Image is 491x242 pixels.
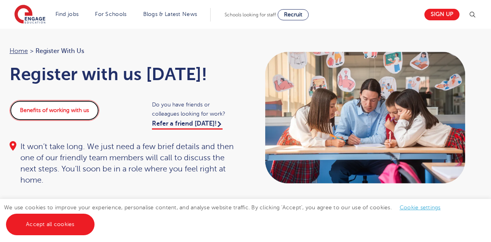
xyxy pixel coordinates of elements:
[35,46,84,56] span: Register with us
[278,9,309,20] a: Recruit
[10,64,238,84] h1: Register with us [DATE]!
[14,5,45,25] img: Engage Education
[152,100,238,118] span: Do you have friends or colleagues looking for work?
[30,47,34,55] span: >
[10,46,238,56] nav: breadcrumb
[6,214,95,235] a: Accept all cookies
[10,141,238,186] div: It won’t take long. We just need a few brief details and then one of our friendly team members wi...
[95,11,126,17] a: For Schools
[400,205,441,211] a: Cookie settings
[10,47,28,55] a: Home
[152,120,223,130] a: Refer a friend [DATE]!
[55,11,79,17] a: Find jobs
[284,12,302,18] span: Recruit
[4,205,449,227] span: We use cookies to improve your experience, personalise content, and analyse website traffic. By c...
[143,11,197,17] a: Blogs & Latest News
[10,100,99,121] a: Benefits of working with us
[424,9,459,20] a: Sign up
[225,12,276,18] span: Schools looking for staff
